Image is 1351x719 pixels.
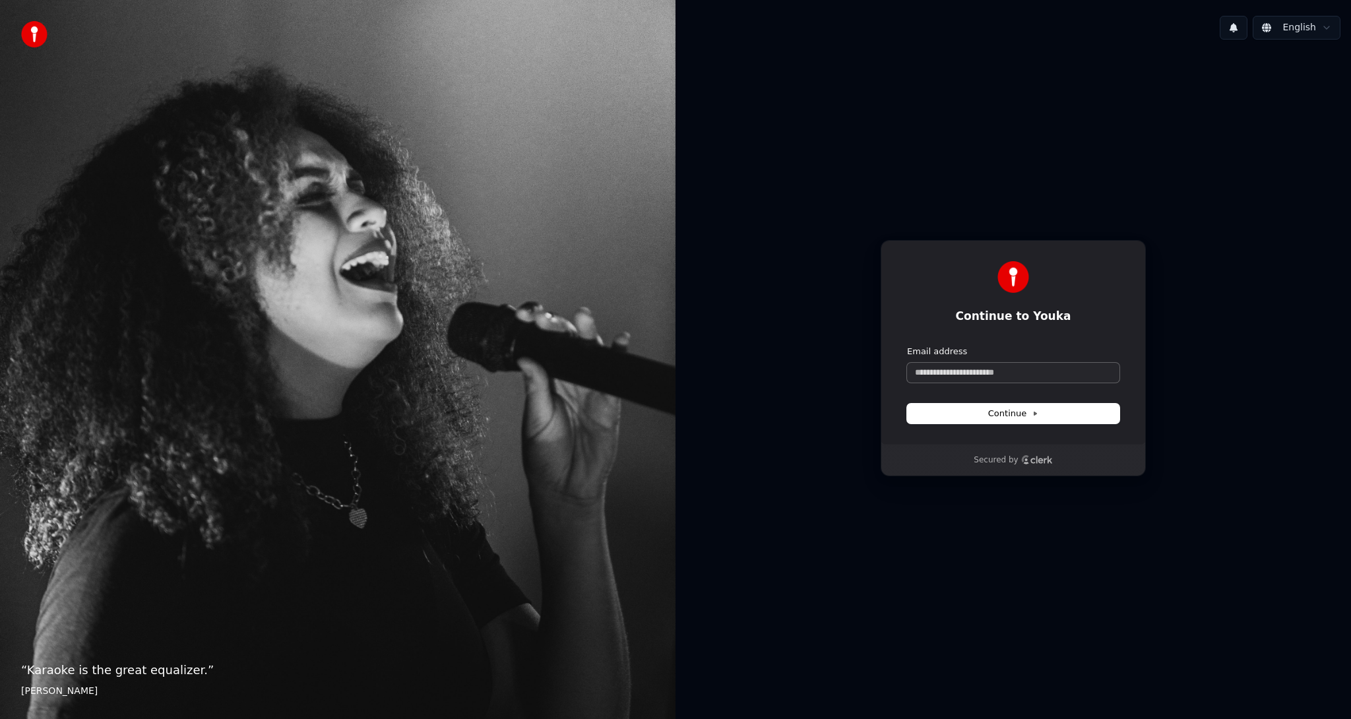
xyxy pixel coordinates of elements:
a: Clerk logo [1021,455,1053,464]
button: Continue [907,404,1119,423]
img: Youka [997,261,1029,293]
img: youka [21,21,47,47]
h1: Continue to Youka [907,309,1119,325]
p: Secured by [974,455,1018,466]
p: “ Karaoke is the great equalizer. ” [21,661,654,679]
label: Email address [907,346,967,358]
span: Continue [988,408,1038,420]
footer: [PERSON_NAME] [21,685,654,698]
